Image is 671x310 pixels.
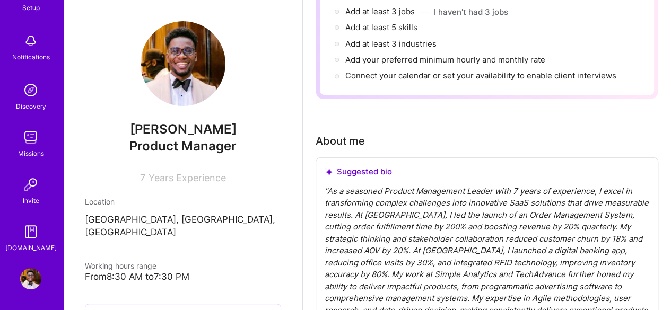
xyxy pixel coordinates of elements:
div: Location [85,196,281,207]
span: Years Experience [149,172,226,183]
div: Invite [23,195,39,206]
div: Missions [18,148,44,159]
a: User Avatar [18,268,44,289]
span: Working hours range [85,261,156,270]
div: [DOMAIN_NAME] [5,242,57,253]
div: Suggested bio [325,166,649,177]
img: teamwork [20,127,41,148]
img: discovery [20,79,41,101]
span: Add at least 5 skills [345,22,417,32]
img: User Avatar [141,21,225,106]
span: Connect your calendar or set your availability to enable client interviews [345,70,616,81]
img: guide book [20,221,41,242]
span: 7 [140,172,145,183]
div: Setup [22,2,40,13]
span: Add at least 3 industries [345,39,437,49]
span: [PERSON_NAME] [85,121,281,137]
img: User Avatar [20,268,41,289]
img: bell [20,30,41,51]
div: From 8:30 AM to 7:30 PM [85,271,281,282]
img: Invite [20,174,41,195]
div: Discovery [16,101,46,112]
i: icon SuggestedTeams [325,167,333,175]
span: Add at least 3 jobs [345,6,415,16]
p: [GEOGRAPHIC_DATA], [GEOGRAPHIC_DATA], [GEOGRAPHIC_DATA] [85,214,281,239]
span: Product Manager [129,138,237,154]
div: About me [316,133,365,149]
span: Add your preferred minimum hourly and monthly rate [345,55,545,65]
button: I haven't had 3 jobs [434,6,508,17]
div: Notifications [12,51,50,63]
